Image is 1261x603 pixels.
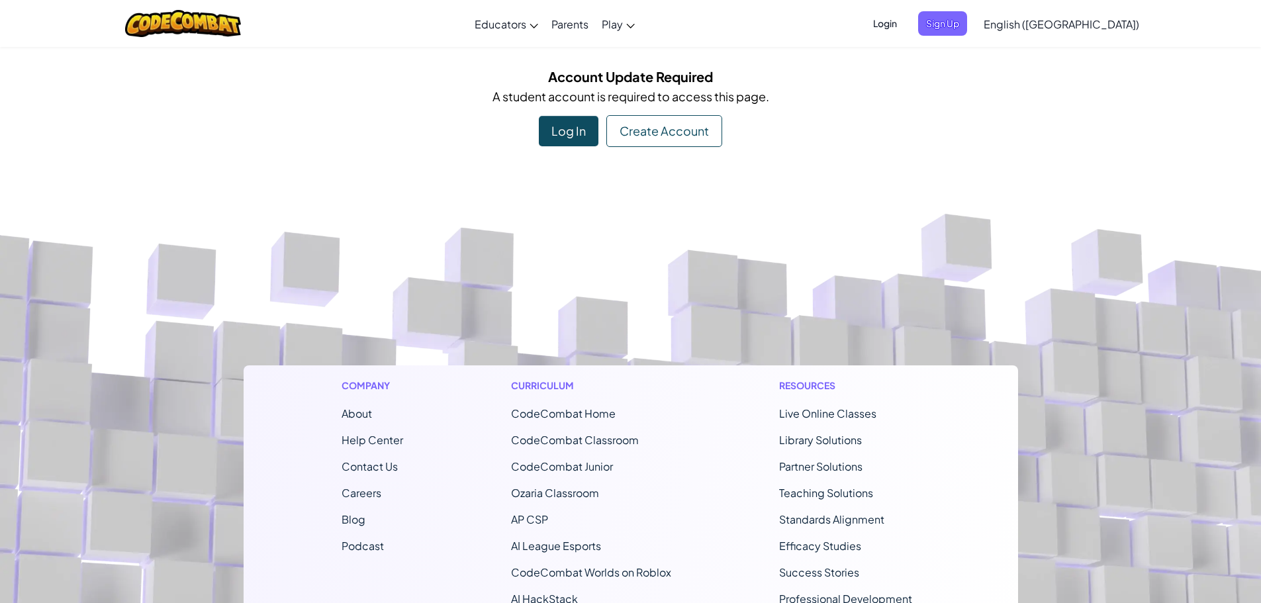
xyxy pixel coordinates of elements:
a: Play [595,6,641,42]
a: Standards Alignment [779,512,884,526]
a: Ozaria Classroom [511,486,599,500]
button: Login [865,11,905,36]
h1: Company [342,379,403,393]
p: A student account is required to access this page. [254,87,1008,106]
a: Library Solutions [779,433,862,447]
a: CodeCombat Junior [511,459,613,473]
span: Educators [475,17,526,31]
a: CodeCombat Classroom [511,433,639,447]
a: English ([GEOGRAPHIC_DATA]) [977,6,1146,42]
a: AP CSP [511,512,548,526]
img: CodeCombat logo [125,10,241,37]
a: Partner Solutions [779,459,863,473]
span: Contact Us [342,459,398,473]
a: Help Center [342,433,403,447]
h5: Account Update Required [254,66,1008,87]
a: Educators [468,6,545,42]
span: CodeCombat Home [511,406,616,420]
h1: Resources [779,379,920,393]
a: About [342,406,372,420]
a: CodeCombat Worlds on Roblox [511,565,671,579]
a: Success Stories [779,565,859,579]
div: Log In [539,116,598,146]
a: Efficacy Studies [779,539,861,553]
a: AI League Esports [511,539,601,553]
a: Teaching Solutions [779,486,873,500]
div: Create Account [606,115,722,147]
a: Parents [545,6,595,42]
button: Sign Up [918,11,967,36]
span: English ([GEOGRAPHIC_DATA]) [984,17,1139,31]
a: Live Online Classes [779,406,876,420]
a: Podcast [342,539,384,553]
a: Blog [342,512,365,526]
h1: Curriculum [511,379,671,393]
a: Careers [342,486,381,500]
span: Play [602,17,623,31]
